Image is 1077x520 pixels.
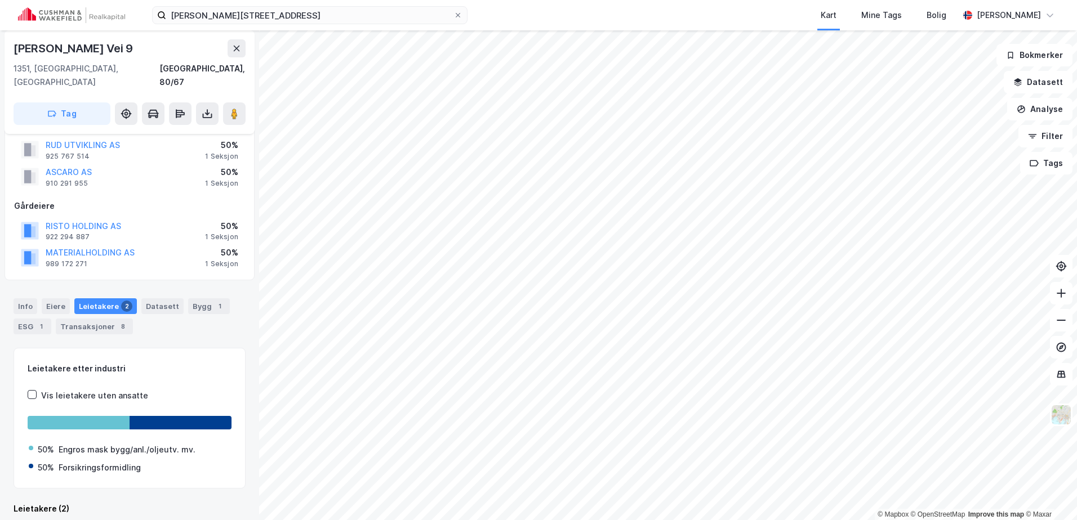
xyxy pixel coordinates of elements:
[977,8,1041,22] div: [PERSON_NAME]
[46,152,90,161] div: 925 767 514
[205,246,238,259] div: 50%
[205,232,238,241] div: 1 Seksjon
[821,8,836,22] div: Kart
[166,7,453,24] input: Søk på adresse, matrikkel, gårdeiere, leietakere eller personer
[205,138,238,152] div: 50%
[14,102,110,125] button: Tag
[41,389,148,402] div: Vis leietakere uten ansatte
[38,443,54,456] div: 50%
[205,152,238,161] div: 1 Seksjon
[14,298,37,314] div: Info
[1020,152,1072,174] button: Tags
[1007,98,1072,120] button: Analyse
[14,39,135,57] div: [PERSON_NAME] Vei 9
[1004,71,1072,93] button: Datasett
[14,319,51,334] div: ESG
[188,298,230,314] div: Bygg
[18,7,125,23] img: cushman-wakefield-realkapital-logo.202ea83816669bd177139c58696a8fa1.svg
[1021,466,1077,520] iframe: Chat Widget
[205,165,238,179] div: 50%
[38,461,54,474] div: 50%
[1021,466,1077,520] div: Kontrollprogram for chat
[141,298,184,314] div: Datasett
[205,219,238,233] div: 50%
[14,199,245,213] div: Gårdeiere
[1018,125,1072,147] button: Filter
[46,179,88,188] div: 910 291 955
[968,510,1024,518] a: Improve this map
[205,259,238,268] div: 1 Seksjon
[996,44,1072,66] button: Bokmerker
[74,298,137,314] div: Leietakere
[878,510,909,518] a: Mapbox
[42,298,70,314] div: Eiere
[927,8,946,22] div: Bolig
[14,502,246,515] div: Leietakere (2)
[28,362,232,375] div: Leietakere etter industri
[117,321,128,332] div: 8
[35,321,47,332] div: 1
[46,259,87,268] div: 989 172 271
[911,510,965,518] a: OpenStreetMap
[861,8,902,22] div: Mine Tags
[159,62,246,89] div: [GEOGRAPHIC_DATA], 80/67
[56,319,133,334] div: Transaksjoner
[205,179,238,188] div: 1 Seksjon
[59,461,141,474] div: Forsikringsformidling
[214,301,225,312] div: 1
[46,232,90,241] div: 922 294 887
[121,301,132,312] div: 2
[14,62,159,89] div: 1351, [GEOGRAPHIC_DATA], [GEOGRAPHIC_DATA]
[1051,404,1072,425] img: Z
[59,443,195,456] div: Engros mask bygg/anl./oljeutv. mv.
